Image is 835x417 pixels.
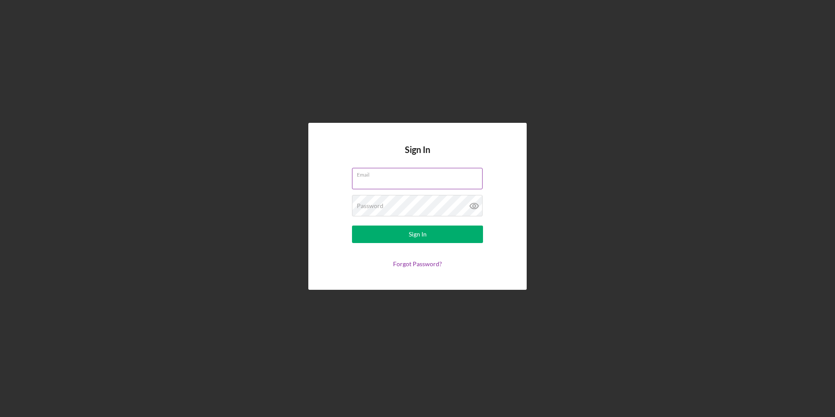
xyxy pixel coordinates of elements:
label: Email [357,168,483,178]
label: Password [357,202,383,209]
a: Forgot Password? [393,260,442,268]
div: Sign In [409,226,427,243]
h4: Sign In [405,145,430,168]
button: Sign In [352,226,483,243]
